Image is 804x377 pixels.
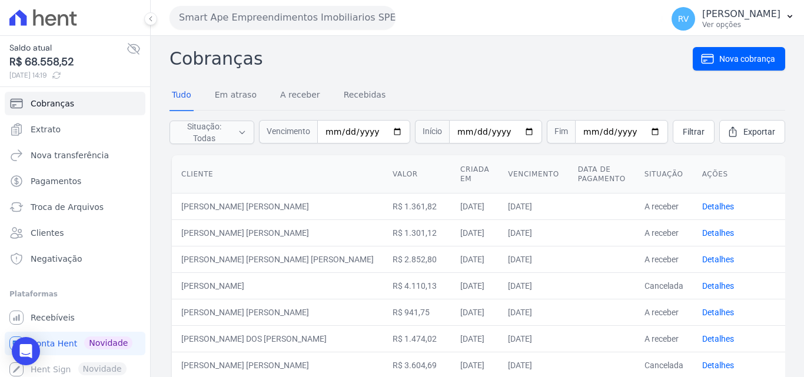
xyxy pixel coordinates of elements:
[451,193,499,219] td: [DATE]
[31,253,82,265] span: Negativação
[702,255,734,264] a: Detalhes
[5,144,145,167] a: Nova transferência
[499,325,568,352] td: [DATE]
[278,81,323,111] a: A receber
[31,227,64,239] span: Clientes
[451,246,499,272] td: [DATE]
[31,149,109,161] span: Nova transferência
[635,299,693,325] td: A receber
[172,246,383,272] td: [PERSON_NAME] [PERSON_NAME] [PERSON_NAME]
[9,70,127,81] span: [DATE] 14:19
[5,306,145,329] a: Recebíveis
[499,193,568,219] td: [DATE]
[170,121,254,144] button: Situação: Todas
[170,81,194,111] a: Tudo
[383,193,451,219] td: R$ 1.361,82
[569,155,635,193] th: Data de pagamento
[5,92,145,115] a: Cobranças
[702,20,780,29] p: Ver opções
[635,219,693,246] td: A receber
[451,272,499,299] td: [DATE]
[5,247,145,271] a: Negativação
[383,299,451,325] td: R$ 941,75
[451,299,499,325] td: [DATE]
[31,201,104,213] span: Troca de Arquivos
[662,2,804,35] button: RV [PERSON_NAME] Ver opções
[635,155,693,193] th: Situação
[702,361,734,370] a: Detalhes
[9,54,127,70] span: R$ 68.558,52
[702,202,734,211] a: Detalhes
[451,219,499,246] td: [DATE]
[415,120,449,144] span: Início
[693,155,786,193] th: Ações
[177,121,231,144] span: Situação: Todas
[5,169,145,193] a: Pagamentos
[259,120,317,144] span: Vencimento
[451,325,499,352] td: [DATE]
[383,155,451,193] th: Valor
[702,8,780,20] p: [PERSON_NAME]
[341,81,388,111] a: Recebidas
[5,332,145,355] a: Conta Hent Novidade
[499,246,568,272] td: [DATE]
[170,45,693,72] h2: Cobranças
[5,118,145,141] a: Extrato
[383,219,451,246] td: R$ 1.301,12
[635,193,693,219] td: A receber
[172,155,383,193] th: Cliente
[172,272,383,299] td: [PERSON_NAME]
[84,336,132,349] span: Novidade
[499,299,568,325] td: [DATE]
[31,338,77,349] span: Conta Hent
[673,120,715,144] a: Filtrar
[383,272,451,299] td: R$ 4.110,13
[31,312,75,323] span: Recebíveis
[702,228,734,238] a: Detalhes
[683,126,705,138] span: Filtrar
[5,221,145,245] a: Clientes
[170,6,396,29] button: Smart Ape Empreendimentos Imobiliarios SPE LTDA
[9,287,141,301] div: Plataformas
[31,124,61,135] span: Extrato
[499,219,568,246] td: [DATE]
[719,53,775,65] span: Nova cobrança
[5,195,145,219] a: Troca de Arquivos
[635,246,693,272] td: A receber
[383,325,451,352] td: R$ 1.474,02
[743,126,775,138] span: Exportar
[172,299,383,325] td: [PERSON_NAME] [PERSON_NAME]
[719,120,785,144] a: Exportar
[693,47,785,71] a: Nova cobrança
[678,15,689,23] span: RV
[451,155,499,193] th: Criada em
[635,272,693,299] td: Cancelada
[702,308,734,317] a: Detalhes
[702,334,734,343] a: Detalhes
[172,325,383,352] td: [PERSON_NAME] DOS [PERSON_NAME]
[547,120,575,144] span: Fim
[702,281,734,291] a: Detalhes
[31,175,81,187] span: Pagamentos
[9,42,127,54] span: Saldo atual
[635,325,693,352] td: A receber
[172,219,383,246] td: [PERSON_NAME] [PERSON_NAME]
[12,337,40,365] div: Open Intercom Messenger
[499,272,568,299] td: [DATE]
[383,246,451,272] td: R$ 2.852,80
[172,193,383,219] td: [PERSON_NAME] [PERSON_NAME]
[212,81,259,111] a: Em atraso
[31,98,74,109] span: Cobranças
[499,155,568,193] th: Vencimento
